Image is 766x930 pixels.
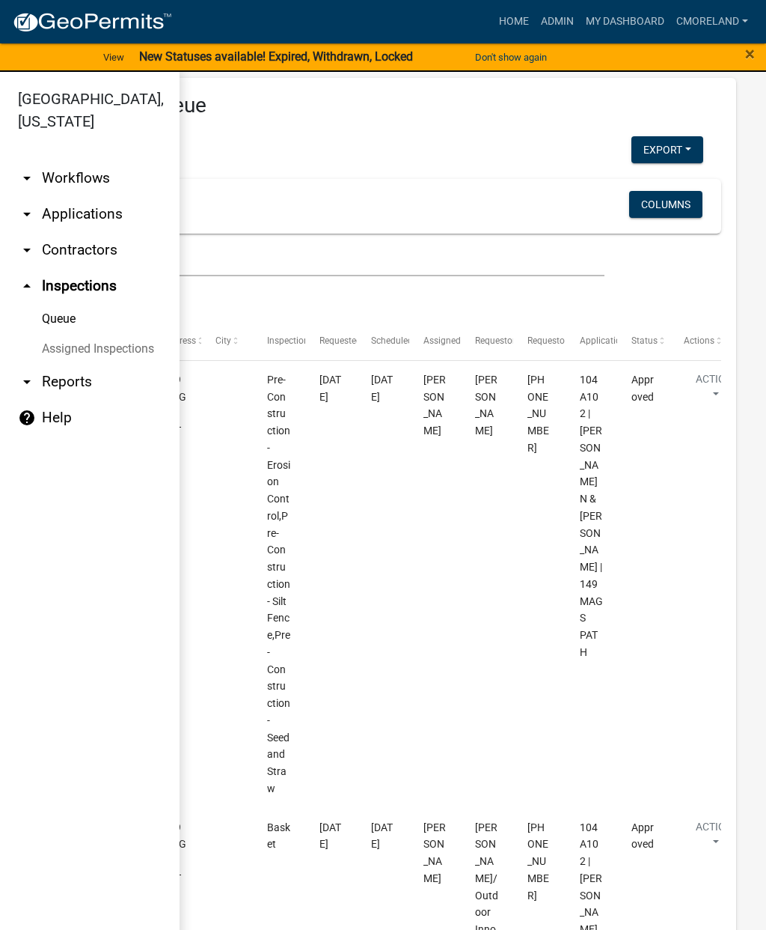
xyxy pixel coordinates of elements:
span: Approved [631,821,654,851]
span: 104A102 | SPRAYBERRY JOSHUA N & LAUREN K | 149 MAGS PATH [580,374,603,658]
input: Search for inspections [45,246,604,276]
span: 404-313-9747 [527,374,549,454]
i: arrow_drop_down [18,205,36,223]
strong: New Statuses available! Expired, Withdrawn, Locked [139,49,413,64]
datatable-header-cell: Requested Date [305,323,358,359]
datatable-header-cell: Requestor Phone [513,323,566,359]
span: Pre-Construction - Erosion Control,Pre-Construction- Silt Fence,Pre-Construction- Seed and Straw [267,374,290,794]
button: Action [684,371,745,409]
datatable-header-cell: Actions [669,323,721,359]
div: [DATE] [371,819,394,854]
i: help [18,409,36,427]
button: Action [684,819,745,857]
button: Close [745,45,755,63]
datatable-header-cell: Inspection Type [253,323,305,359]
span: × [745,43,755,64]
span: 06/05/2023 [319,374,341,403]
i: arrow_drop_up [18,277,36,295]
span: Application Description [580,335,674,346]
span: Requestor Name [475,335,542,346]
span: Actions [684,335,714,346]
span: 404-313-9747 [527,821,549,902]
span: Requestor Phone [527,335,596,346]
span: Anthony Smith [423,374,446,437]
span: 06/20/2023 [319,821,341,851]
i: arrow_drop_down [18,169,36,187]
button: Columns [629,191,702,218]
a: cmoreland [670,7,754,36]
span: Status [631,335,658,346]
a: Admin [535,7,580,36]
span: City [215,335,231,346]
span: Address [163,335,196,346]
span: Scheduled Time [371,335,435,346]
datatable-header-cell: Application Description [565,323,617,359]
i: arrow_drop_down [18,241,36,259]
datatable-header-cell: Status [617,323,670,359]
datatable-header-cell: Requestor Name [461,323,513,359]
h3: Inspection Queue [45,93,721,118]
span: Casey Mason [423,821,446,884]
i: arrow_drop_down [18,373,36,391]
datatable-header-cell: Scheduled Time [357,323,409,359]
datatable-header-cell: Assigned Inspector [409,323,462,359]
a: Home [493,7,535,36]
a: My Dashboard [580,7,670,36]
div: [DATE] [371,371,394,406]
span: Inspection Type [267,335,331,346]
span: Basket [267,821,290,851]
a: View [97,45,130,70]
span: Bryan Caldwall [475,374,497,437]
span: Assigned Inspector [423,335,500,346]
datatable-header-cell: City [201,323,254,359]
span: Requested Date [319,335,382,346]
button: Export [631,136,703,163]
span: Approved [631,374,654,403]
button: Don't show again [469,45,553,70]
